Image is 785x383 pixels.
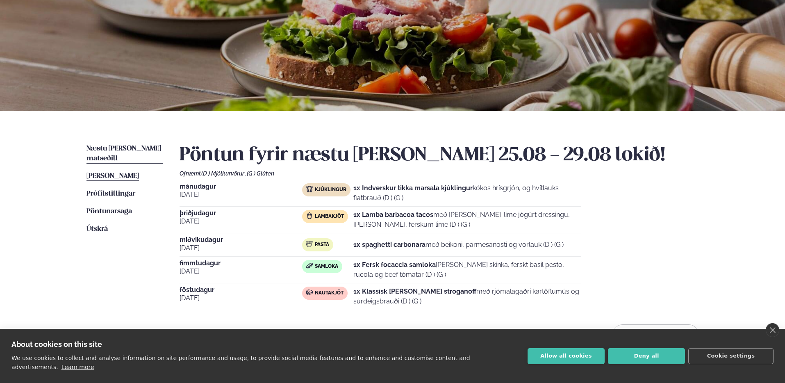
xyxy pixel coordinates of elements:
span: Pasta [315,242,329,248]
span: [DATE] [180,293,302,303]
button: Allow all cookies [528,348,605,364]
strong: 1x spaghetti carbonara [353,241,425,248]
a: close [766,323,779,337]
strong: 1x Klassísk [PERSON_NAME] stroganoff [353,287,476,295]
span: (D ) Mjólkurvörur , [201,170,247,177]
span: mánudagur [180,183,302,190]
img: sandwich-new-16px.svg [306,263,313,269]
img: chicken.svg [306,186,313,192]
div: Ofnæmi: [180,170,699,177]
p: We use cookies to collect and analyse information on site performance and usage, to provide socia... [11,355,470,370]
span: Lambakjöt [315,213,344,220]
img: beef.svg [306,289,313,296]
a: Næstu [PERSON_NAME] matseðill [86,144,163,164]
span: [DATE] [180,190,302,200]
span: þriðjudagur [180,210,302,217]
span: [DATE] [180,243,302,253]
a: [PERSON_NAME] [86,171,139,181]
span: Næstu [PERSON_NAME] matseðill [86,145,161,162]
a: Prófílstillingar [86,189,135,199]
h2: Pöntun fyrir næstu [PERSON_NAME] 25.08 - 29.08 lokið! [180,144,699,167]
p: með rjómalagaðri kartöflumús og súrdeigsbrauði (D ) (G ) [353,287,581,306]
button: Deny all [608,348,685,364]
button: Cookie settings [688,348,774,364]
span: [DATE] [180,267,302,276]
span: [DATE] [180,217,302,226]
a: Learn more [61,364,94,370]
span: Nautakjöt [315,290,344,296]
button: Breyta Pöntun [613,324,699,344]
img: pasta.svg [306,241,313,247]
a: Útskrá [86,224,108,234]
img: Lamb.svg [306,212,313,219]
strong: About cookies on this site [11,340,102,349]
p: [PERSON_NAME] skinka, ferskt basil pesto, rucola og beef tómatar (D ) (G ) [353,260,581,280]
span: (G ) Glúten [247,170,274,177]
p: kókos hrísgrjón, og hvítlauks flatbrauð (D ) (G ) [353,183,581,203]
a: Pöntunarsaga [86,207,132,217]
span: föstudagur [180,287,302,293]
strong: 1x Indverskur tikka marsala kjúklingur [353,184,473,192]
span: miðvikudagur [180,237,302,243]
strong: 1x Lamba barbacoa tacos [353,211,433,219]
span: Kjúklingur [315,187,346,193]
strong: 1x Fersk focaccia samloka [353,261,436,269]
p: með [PERSON_NAME]-lime jógúrt dressingu, [PERSON_NAME], ferskum lime (D ) (G ) [353,210,581,230]
span: Útskrá [86,226,108,233]
span: Pöntunarsaga [86,208,132,215]
span: Samloka [315,263,338,270]
span: [PERSON_NAME] [86,173,139,180]
p: með beikoni, parmesanosti og vorlauk (D ) (G ) [353,240,564,250]
span: Prófílstillingar [86,190,135,197]
span: fimmtudagur [180,260,302,267]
